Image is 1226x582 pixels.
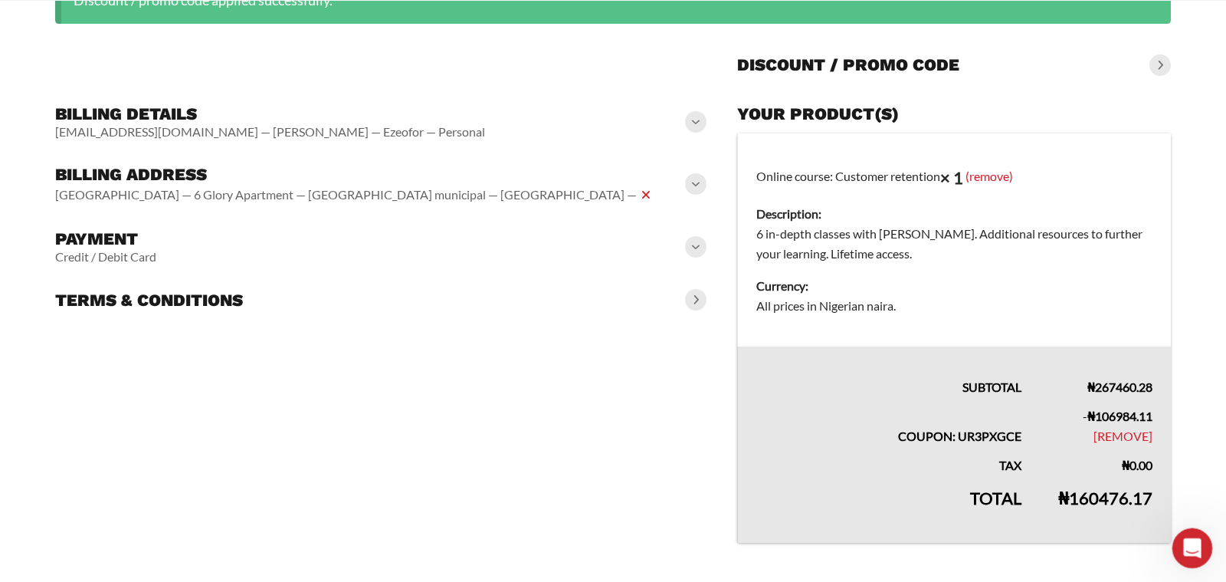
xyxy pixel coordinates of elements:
[756,204,1152,224] dt: Description:
[12,192,294,298] div: Dušan says…
[48,465,61,477] button: Gif picker
[737,54,959,76] h3: Discount / promo code
[1087,409,1095,423] span: ₦
[10,6,39,35] button: go back
[756,276,1152,296] dt: Currency:
[55,164,655,186] h3: Billing address
[1058,488,1152,508] bdi: 160476.17
[1058,488,1069,508] span: ₦
[25,353,239,399] div: Alright, use the code UR3PXGCE in the discount section. You can open the pricing in USD by clicki...
[1087,380,1152,394] bdi: 267460.28
[940,167,963,188] strong: × 1
[12,192,251,286] div: I did happen a few times that similar issues were due to the Nigerian currency. I can match this ...
[25,406,239,422] div: Let me know if it works.
[737,397,1040,446] th: Coupon: UR3PXGCE
[1087,380,1095,394] span: ₦
[257,307,282,323] div: okay
[269,6,297,34] div: Close
[55,186,655,204] vaadin-horizontal-layout: [GEOGRAPHIC_DATA] — 6 Glory Apartment — [GEOGRAPHIC_DATA] municipal — [GEOGRAPHIC_DATA] —
[965,169,1013,183] a: (remove)
[756,296,1152,316] dd: All prices in Nigerian naira.
[74,19,105,35] p: Active
[263,459,287,483] button: Send a message…
[1172,528,1213,569] iframe: Intercom live chat
[737,475,1040,543] th: Total
[737,133,1171,347] td: Online course: Customer retention
[97,465,110,477] button: Start recording
[24,465,36,477] button: Emoji picker
[244,298,294,332] div: okay
[1040,397,1171,446] td: -
[55,124,485,140] vaadin-horizontal-layout: [EMAIL_ADDRESS][DOMAIN_NAME] — [PERSON_NAME] — Ezeofor — Personal
[737,446,1040,475] th: Tax
[12,298,294,344] div: Maryjoy says…
[12,344,294,442] div: Dušan says…
[55,229,156,250] h3: Payment
[55,249,156,265] vaadin-horizontal-layout: Credit / Debit Card
[55,104,485,125] h3: Billing details
[12,344,251,430] div: Alright, use the code UR3PXGCE in the discount section. You can open the pricing in USD by clicki...
[67,127,282,172] div: This is the message from the bank, they said you do not accept my prepaid card
[44,8,68,33] img: Profile image for Dušan
[1093,429,1152,443] a: Remove UR3PXGCE coupon
[737,347,1040,397] th: Subtotal
[1122,458,1152,472] bdi: 0.00
[240,6,269,35] button: Home
[55,290,243,311] h3: Terms & conditions
[756,224,1152,264] dd: 6 in-depth classes with [PERSON_NAME]. Additional resources to further your learning. Lifetime ac...
[25,202,239,277] div: I did happen a few times that similar issues were due to the Nigerian currency. I can match this ...
[201,384,225,396] a: LINK
[73,465,85,477] button: Upload attachment
[13,432,293,459] textarea: Message…
[74,8,174,19] h1: [PERSON_NAME]
[1122,458,1129,472] span: ₦
[1087,409,1152,423] span: 106984.11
